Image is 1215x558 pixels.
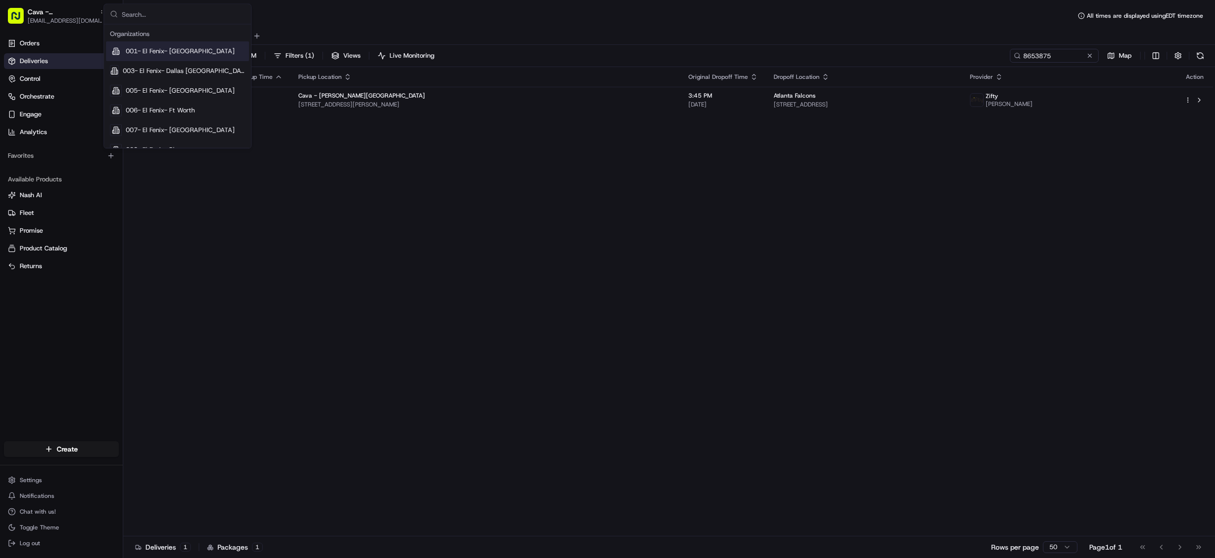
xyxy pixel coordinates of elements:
button: Create [4,441,119,457]
span: Returns [20,262,42,271]
button: Toggle Theme [4,521,119,534]
a: Orders [4,35,119,51]
span: 003- El Fenix- Dallas [GEOGRAPHIC_DATA][PERSON_NAME] [123,67,245,75]
div: Packages [207,542,263,552]
div: Deliveries [135,542,191,552]
a: Analytics [4,124,119,140]
span: Filters [286,51,314,60]
button: [EMAIL_ADDRESS][DOMAIN_NAME] [28,17,107,25]
button: Settings [4,473,119,487]
span: Dropoff Location [774,73,820,81]
span: Product Catalog [20,244,67,253]
span: 006- El Fenix- Ft Worth [126,106,195,115]
a: Fleet [8,209,115,217]
span: [STREET_ADDRESS] [774,101,954,108]
div: Page 1 of 1 [1089,542,1122,552]
p: Rows per page [991,542,1039,552]
span: Live Monitoring [390,51,434,60]
span: Analytics [20,128,47,137]
button: Map [1103,49,1136,63]
a: Deliveries [4,53,119,69]
button: Cava - [PERSON_NAME][GEOGRAPHIC_DATA] [28,7,96,17]
button: Nash AI [4,187,119,203]
button: Fleet [4,205,119,221]
span: Create [57,444,78,454]
span: Engage [20,110,41,119]
button: Orchestrate [4,89,119,105]
span: [STREET_ADDRESS][PERSON_NAME] [298,101,673,108]
button: Notifications [4,489,119,503]
span: ( 1 ) [305,51,314,60]
div: 1 [252,543,263,552]
span: Deliveries [20,57,48,66]
button: Product Catalog [4,241,119,256]
a: Promise [8,226,115,235]
span: Zifty [986,92,998,100]
span: Map [1119,51,1132,60]
button: Control [4,71,119,87]
button: Refresh [1193,49,1207,63]
button: Engage [4,106,119,122]
button: Filters(1) [269,49,319,63]
a: Product Catalog [8,244,115,253]
button: Promise [4,223,119,239]
div: 1 [180,543,191,552]
span: 001- El Fenix- [GEOGRAPHIC_DATA] [126,47,235,56]
span: Toggle Theme [20,523,59,531]
button: Live Monitoring [373,49,439,63]
button: Views [327,49,365,63]
span: All times are displayed using EDT timezone [1087,12,1203,20]
span: Orders [20,39,39,48]
span: Atlanta Falcons [774,92,816,100]
span: Orchestrate [20,92,54,101]
span: 005- El Fenix- [GEOGRAPHIC_DATA] [126,86,235,95]
div: Suggestions [104,25,251,148]
div: Available Products [4,172,119,187]
span: 008- El Fenix- Plano [126,145,185,154]
span: Cava - [PERSON_NAME][GEOGRAPHIC_DATA] [298,92,425,100]
a: Returns [8,262,115,271]
span: Nash AI [20,191,42,200]
button: Returns [4,258,119,274]
span: Provider [970,73,993,81]
span: [PERSON_NAME] [986,100,1033,108]
span: Log out [20,539,40,547]
span: Original Dropoff Time [688,73,748,81]
button: Chat with us! [4,505,119,519]
span: Views [343,51,360,60]
div: Organizations [106,27,249,41]
span: Control [20,74,40,83]
span: 007- El Fenix- [GEOGRAPHIC_DATA] [126,126,235,135]
button: Log out [4,536,119,550]
a: Nash AI [8,191,115,200]
span: [DATE] [688,101,758,108]
div: Favorites [4,148,119,164]
input: Type to search [1010,49,1099,63]
span: 3:45 PM [688,92,758,100]
button: Cava - [PERSON_NAME][GEOGRAPHIC_DATA][EMAIL_ADDRESS][DOMAIN_NAME] [4,4,102,28]
img: zifty-logo-trans-sq.png [970,94,983,106]
span: Pickup Location [298,73,342,81]
input: Search... [122,4,245,24]
div: Action [1184,73,1205,81]
span: Promise [20,226,43,235]
span: Fleet [20,209,34,217]
span: Chat with us! [20,508,56,516]
span: Notifications [20,492,54,500]
span: Settings [20,476,42,484]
